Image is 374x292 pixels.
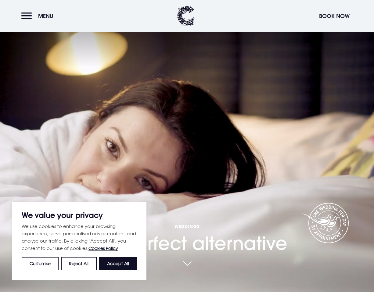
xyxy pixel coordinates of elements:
span: Menu [38,13,53,20]
div: We value your privacy [12,202,146,280]
span: Weddings [87,223,287,229]
a: Cookies Policy [88,246,118,251]
p: We use cookies to enhance your browsing experience, serve personalised ads or content, and analys... [22,222,137,252]
button: Book Now [316,9,353,23]
button: Customise [22,257,59,270]
button: Menu [21,9,56,23]
button: Reject All [61,257,96,270]
img: Clandeboye Lodge [177,6,195,26]
p: We value your privacy [22,211,137,219]
button: Accept All [99,257,137,270]
h1: The perfect alternative [87,187,287,254]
